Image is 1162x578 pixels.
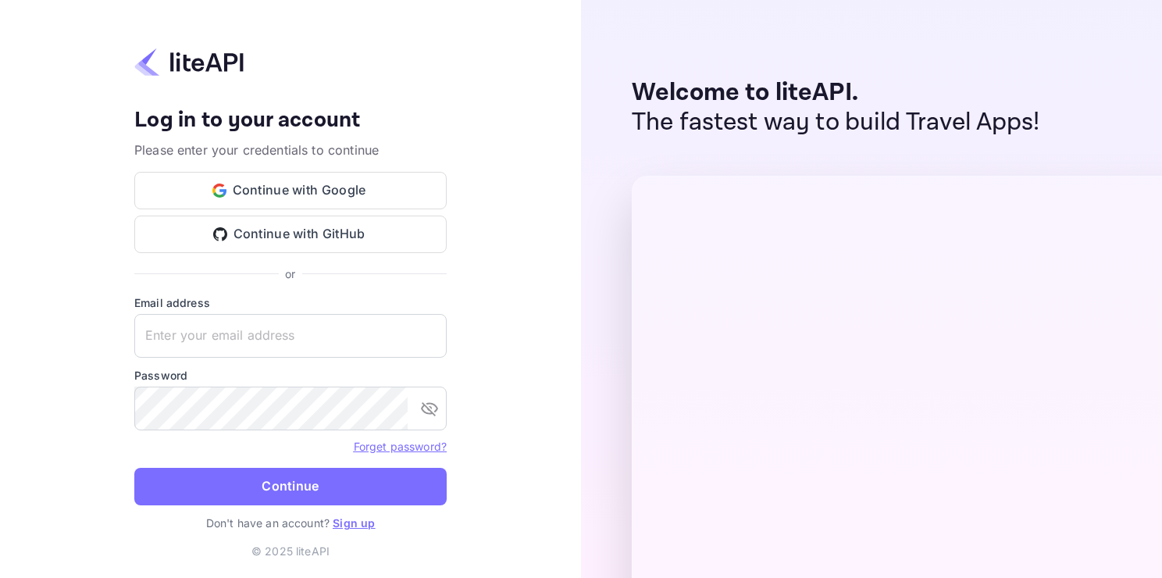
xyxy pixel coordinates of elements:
[134,107,447,134] h4: Log in to your account
[354,438,447,454] a: Forget password?
[134,468,447,505] button: Continue
[354,440,447,453] a: Forget password?
[134,216,447,253] button: Continue with GitHub
[134,294,447,311] label: Email address
[632,78,1040,108] p: Welcome to liteAPI.
[134,367,447,384] label: Password
[134,47,244,77] img: liteapi
[632,108,1040,137] p: The fastest way to build Travel Apps!
[134,141,447,159] p: Please enter your credentials to continue
[285,266,295,282] p: or
[134,515,447,531] p: Don't have an account?
[251,543,330,559] p: © 2025 liteAPI
[333,516,375,530] a: Sign up
[134,172,447,209] button: Continue with Google
[134,314,447,358] input: Enter your email address
[414,393,445,424] button: toggle password visibility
